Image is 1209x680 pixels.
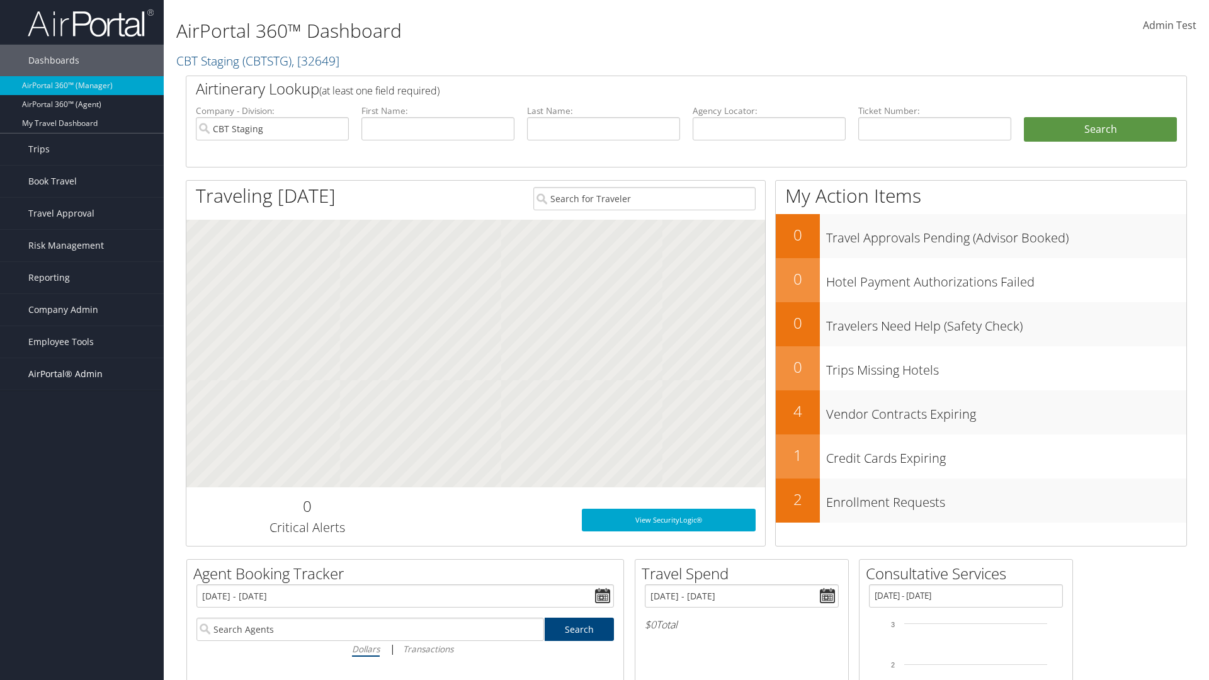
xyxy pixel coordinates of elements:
[196,183,336,209] h1: Traveling [DATE]
[826,267,1186,291] h3: Hotel Payment Authorizations Failed
[891,661,895,669] tspan: 2
[858,105,1011,117] label: Ticket Number:
[361,105,514,117] label: First Name:
[28,8,154,38] img: airportal-logo.png
[28,294,98,326] span: Company Admin
[28,326,94,358] span: Employee Tools
[352,643,380,655] i: Dollars
[545,618,615,641] a: Search
[776,312,820,334] h2: 0
[776,302,1186,346] a: 0Travelers Need Help (Safety Check)
[176,18,856,44] h1: AirPortal 360™ Dashboard
[776,214,1186,258] a: 0Travel Approvals Pending (Advisor Booked)
[826,355,1186,379] h3: Trips Missing Hotels
[533,187,756,210] input: Search for Traveler
[776,489,820,510] h2: 2
[196,496,418,517] h2: 0
[1143,6,1196,45] a: Admin Test
[28,262,70,293] span: Reporting
[776,445,820,466] h2: 1
[776,390,1186,434] a: 4Vendor Contracts Expiring
[176,52,339,69] a: CBT Staging
[242,52,292,69] span: ( CBTSTG )
[28,133,50,165] span: Trips
[193,563,623,584] h2: Agent Booking Tracker
[196,519,418,536] h3: Critical Alerts
[28,166,77,197] span: Book Travel
[196,641,614,657] div: |
[776,183,1186,209] h1: My Action Items
[1143,18,1196,32] span: Admin Test
[776,258,1186,302] a: 0Hotel Payment Authorizations Failed
[776,346,1186,390] a: 0Trips Missing Hotels
[776,434,1186,479] a: 1Credit Cards Expiring
[826,487,1186,511] h3: Enrollment Requests
[582,509,756,531] a: View SecurityLogic®
[776,268,820,290] h2: 0
[776,356,820,378] h2: 0
[196,78,1094,99] h2: Airtinerary Lookup
[28,230,104,261] span: Risk Management
[1024,117,1177,142] button: Search
[28,45,79,76] span: Dashboards
[891,621,895,628] tspan: 3
[642,563,848,584] h2: Travel Spend
[693,105,846,117] label: Agency Locator:
[776,224,820,246] h2: 0
[28,358,103,390] span: AirPortal® Admin
[645,618,656,632] span: $0
[403,643,453,655] i: Transactions
[826,443,1186,467] h3: Credit Cards Expiring
[292,52,339,69] span: , [ 32649 ]
[826,399,1186,423] h3: Vendor Contracts Expiring
[826,311,1186,335] h3: Travelers Need Help (Safety Check)
[826,223,1186,247] h3: Travel Approvals Pending (Advisor Booked)
[645,618,839,632] h6: Total
[776,400,820,422] h2: 4
[319,84,440,98] span: (at least one field required)
[776,479,1186,523] a: 2Enrollment Requests
[28,198,94,229] span: Travel Approval
[196,105,349,117] label: Company - Division:
[527,105,680,117] label: Last Name:
[866,563,1072,584] h2: Consultative Services
[196,618,544,641] input: Search Agents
